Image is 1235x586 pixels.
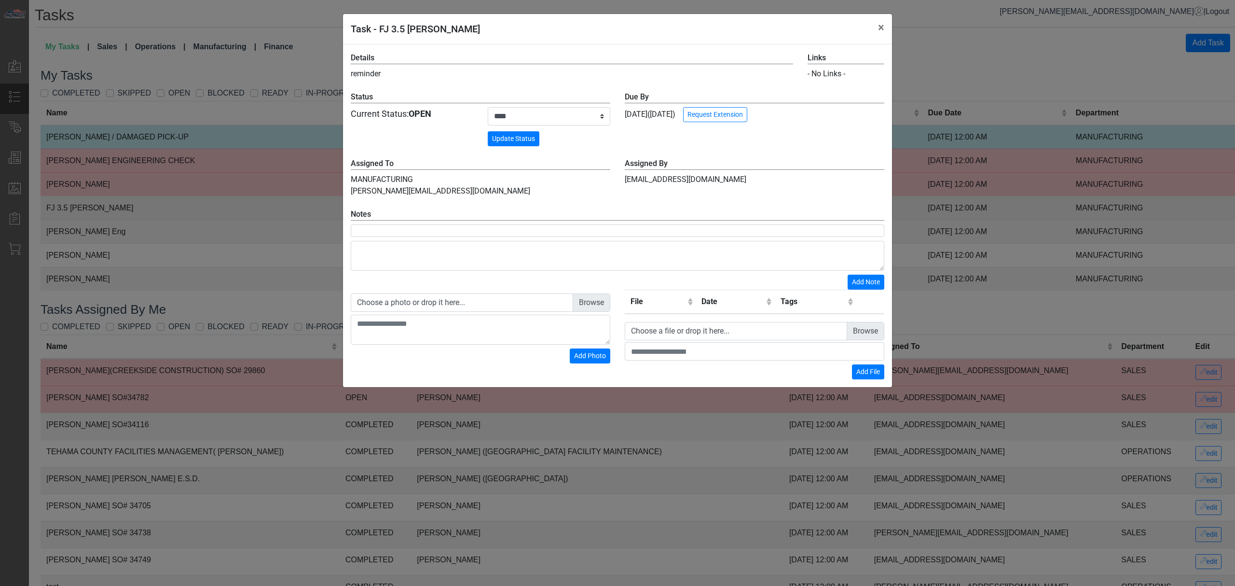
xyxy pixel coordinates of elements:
button: Add Photo [570,349,610,363]
button: Close [870,14,892,41]
button: Add Note [848,275,884,290]
span: Update Status [492,135,535,142]
label: Assigned To [351,158,610,170]
span: Add Photo [574,352,606,360]
label: Status [351,91,610,103]
div: MANUFACTURING [PERSON_NAME][EMAIL_ADDRESS][DOMAIN_NAME] [343,158,617,197]
th: Remove [856,290,884,314]
button: Add File [852,364,884,379]
label: Assigned By [625,158,884,170]
div: [EMAIL_ADDRESS][DOMAIN_NAME] [617,158,892,197]
div: Tags [781,296,845,307]
label: Due By [625,91,884,103]
h5: Task - FJ 3.5 [PERSON_NAME] [351,22,480,36]
label: Links [808,52,884,64]
span: Request Extension [687,111,743,118]
label: Details [351,52,793,64]
div: - No Links - [808,68,884,80]
button: Update Status [488,131,539,146]
div: Date [701,296,764,307]
div: [DATE] ([DATE]) [625,91,884,122]
span: Add Note [852,278,880,286]
label: Notes [351,209,884,221]
div: Current Status: [351,107,473,120]
strong: OPEN [409,109,431,119]
span: Add File [856,368,880,376]
div: File [631,296,685,307]
div: reminder [343,52,800,80]
button: Request Extension [683,107,747,122]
